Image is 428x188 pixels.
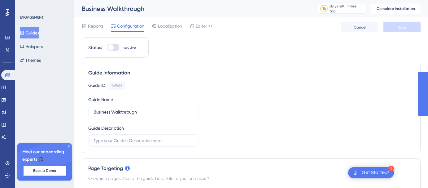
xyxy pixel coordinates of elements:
div: ENGAGEMENT [20,15,43,20]
input: Type your Guide’s Name here [94,109,193,115]
div: On which pages should the guide be visible to your end users? [88,175,414,182]
span: Complete Installation [377,6,415,11]
span: Meet our onboarding experts 🎧 [22,148,67,163]
div: Business Walkthrough [82,4,301,13]
span: Inactive [122,45,136,50]
button: Save [383,22,421,32]
div: Open Get Started! checklist, remaining modules: 1 [348,167,394,178]
div: days left in free trial [330,4,364,14]
div: 1 [388,166,394,171]
div: Guide ID: [88,82,106,90]
div: 149678 [111,83,123,88]
span: Localization [158,22,182,30]
span: Save [398,25,406,30]
span: Cancel [354,25,366,30]
input: Type your Guide’s Description here [94,137,193,144]
div: Guide Information [88,69,414,77]
button: Complete Installation [371,4,421,14]
div: Get Started! [362,169,389,176]
img: launcher-image-alternative-text [352,169,359,177]
span: Reports [88,22,103,30]
button: Book a Demo [24,166,66,176]
span: Editor [196,22,207,30]
span: Configuration [117,22,144,30]
button: Guides [20,27,39,38]
button: Hotspots [20,41,43,52]
span: Book a Demo [33,168,56,173]
div: 14 [322,6,326,11]
div: Page Targeting [88,165,414,172]
div: Guide Description [88,124,124,132]
div: Status: [88,44,102,51]
div: Guide Name [88,96,113,103]
button: Cancel [341,22,378,32]
button: Themes [20,55,41,66]
iframe: UserGuiding AI Assistant Launcher [402,163,421,182]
